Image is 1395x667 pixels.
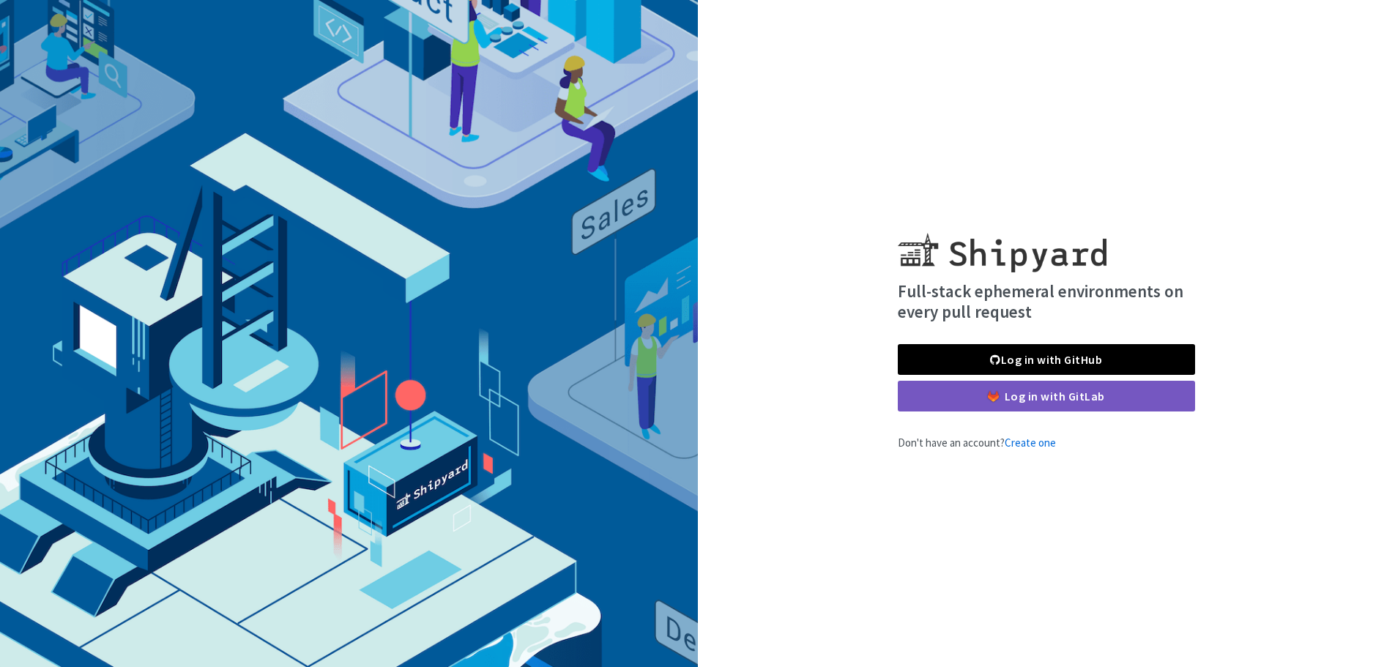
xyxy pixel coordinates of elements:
img: gitlab-color.svg [988,391,999,402]
a: Log in with GitHub [898,344,1195,375]
a: Create one [1005,436,1056,450]
span: Don't have an account? [898,436,1056,450]
a: Log in with GitLab [898,381,1195,411]
h4: Full-stack ephemeral environments on every pull request [898,281,1195,321]
img: Shipyard logo [898,215,1106,272]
